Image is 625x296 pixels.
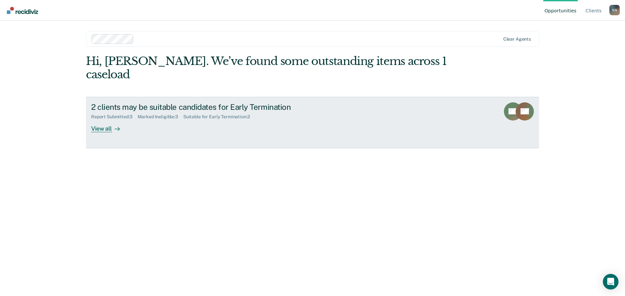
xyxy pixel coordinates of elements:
div: Report Submitted : 3 [91,114,138,120]
div: Hi, [PERSON_NAME]. We’ve found some outstanding items across 1 caseload [86,55,449,81]
div: Open Intercom Messenger [603,274,618,290]
button: Profile dropdown button [609,5,620,15]
div: View all [91,120,128,132]
div: 2 clients may be suitable candidates for Early Termination [91,102,320,112]
img: Recidiviz [7,7,38,14]
div: Clear agents [503,36,531,42]
a: 2 clients may be suitable candidates for Early TerminationReport Submitted:3Marked Ineligible:3Su... [86,97,539,148]
div: S N [609,5,620,15]
div: Marked Ineligible : 3 [138,114,183,120]
div: Suitable for Early Termination : 2 [183,114,255,120]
